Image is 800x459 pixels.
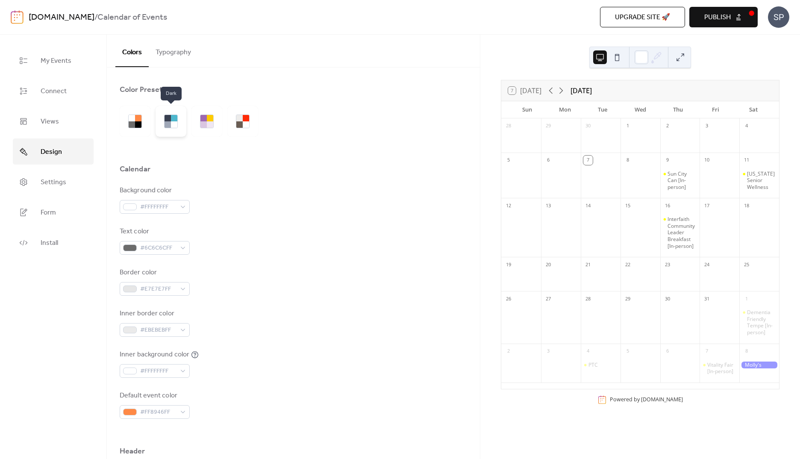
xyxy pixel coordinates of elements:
[120,446,145,456] div: Header
[610,396,683,403] div: Powered by
[588,362,598,368] div: PTC
[161,87,182,100] span: Dark
[140,366,176,377] span: #FFFFFFFF
[668,171,696,191] div: Sun City Can [In-person]
[621,101,659,118] div: Wed
[702,121,712,131] div: 3
[504,156,513,165] div: 5
[13,199,94,225] a: Form
[149,35,198,66] button: Typography
[41,54,71,68] span: My Events
[583,121,593,131] div: 30
[600,7,685,27] button: Upgrade site 🚀
[140,325,176,335] span: #EBEBEBFF
[13,229,94,256] a: Install
[623,260,632,269] div: 22
[120,350,189,360] div: Inner background color
[663,156,672,165] div: 9
[702,201,712,210] div: 17
[660,216,700,249] div: Interfaith Community Leader Breakfast [In-person]
[735,101,772,118] div: Sat
[544,347,553,356] div: 3
[663,201,672,210] div: 16
[41,176,66,189] span: Settings
[702,156,712,165] div: 10
[702,294,712,303] div: 31
[41,236,58,250] span: Install
[747,171,776,191] div: [US_STATE] Senior Wellness
[504,260,513,269] div: 19
[663,121,672,131] div: 2
[707,362,736,375] div: Vitality Fair [In-person]
[120,185,188,196] div: Background color
[623,347,632,356] div: 5
[13,138,94,165] a: Design
[140,284,176,294] span: #E7E7E7FF
[697,101,734,118] div: Fri
[742,156,751,165] div: 11
[120,164,150,174] div: Calendar
[544,294,553,303] div: 27
[663,347,672,356] div: 6
[94,9,97,26] b: /
[739,171,779,191] div: Arizona Senior Wellness
[97,9,167,26] b: Calendar of Events
[546,101,583,118] div: Mon
[41,85,67,98] span: Connect
[508,101,546,118] div: Sun
[768,6,789,28] div: SP
[544,201,553,210] div: 13
[571,85,592,96] div: [DATE]
[739,362,779,369] div: Molly's Birthday!
[739,309,779,335] div: Dementia Friendly Tempe [In-person]
[544,156,553,165] div: 6
[742,260,751,269] div: 25
[747,309,776,335] div: Dementia Friendly Tempe [In-person]
[583,347,593,356] div: 4
[583,156,593,165] div: 7
[704,12,731,23] span: Publish
[120,85,166,95] div: Color Presets
[660,171,700,191] div: Sun City Can [In-person]
[140,407,176,418] span: #FF8946FF
[504,347,513,356] div: 2
[700,362,739,375] div: Vitality Fair [In-person]
[544,121,553,131] div: 29
[41,145,62,159] span: Design
[742,121,751,131] div: 4
[663,294,672,303] div: 30
[583,294,593,303] div: 28
[13,47,94,74] a: My Events
[13,169,94,195] a: Settings
[742,201,751,210] div: 18
[659,101,697,118] div: Thu
[41,115,59,128] span: Views
[583,260,593,269] div: 21
[641,396,683,403] a: [DOMAIN_NAME]
[581,362,621,368] div: PTC
[702,347,712,356] div: 7
[702,260,712,269] div: 24
[13,78,94,104] a: Connect
[663,260,672,269] div: 23
[623,121,632,131] div: 1
[115,35,149,67] button: Colors
[120,391,188,401] div: Default event color
[140,243,176,253] span: #6C6C6CFF
[120,268,188,278] div: Border color
[623,156,632,165] div: 8
[504,121,513,131] div: 28
[120,309,188,319] div: Inner border color
[742,294,751,303] div: 1
[504,201,513,210] div: 12
[623,294,632,303] div: 29
[504,294,513,303] div: 26
[544,260,553,269] div: 20
[120,227,188,237] div: Text color
[11,10,24,24] img: logo
[584,101,621,118] div: Tue
[689,7,758,27] button: Publish
[140,202,176,212] span: #FFFFFFFF
[29,9,94,26] a: [DOMAIN_NAME]
[615,12,670,23] span: Upgrade site 🚀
